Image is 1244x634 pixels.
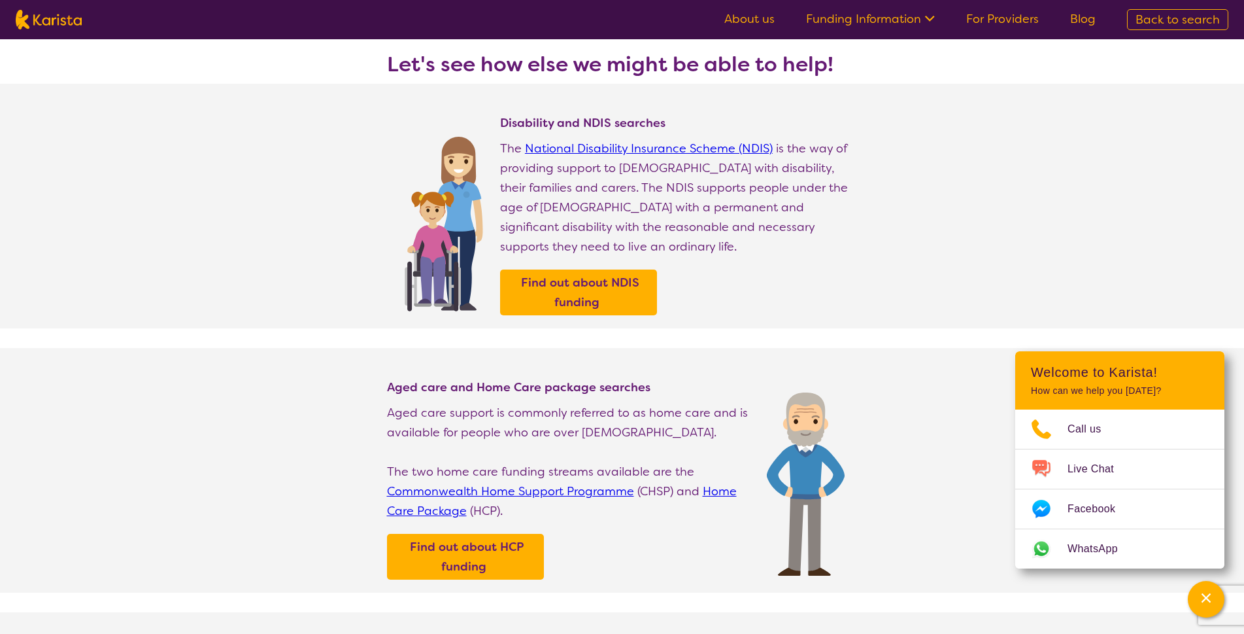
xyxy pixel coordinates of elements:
[1015,410,1224,569] ul: Choose channel
[390,537,541,576] a: Find out about HCP funding
[1031,385,1209,396] p: How can we help you [DATE]?
[1015,351,1224,569] div: Channel Menu
[1067,419,1117,439] span: Call us
[503,273,654,312] a: Find out about NDIS funding
[500,139,858,256] p: The is the way of providing support to [DEMOGRAPHIC_DATA] with disability, their families and car...
[1067,499,1131,519] span: Facebook
[387,484,634,499] a: Commonwealth Home Support Programme
[966,11,1039,27] a: For Providers
[1127,9,1228,30] a: Back to search
[387,379,754,395] h4: Aged care and Home Care package searches
[1067,539,1134,559] span: WhatsApp
[410,539,524,574] b: Find out about HCP funding
[724,11,775,27] a: About us
[387,52,858,76] h3: Let's see how else we might be able to help!
[500,115,858,131] h4: Disability and NDIS searches
[806,11,935,27] a: Funding Information
[767,393,845,576] img: Find Age care and home care package services and providers
[1135,12,1220,27] span: Back to search
[1070,11,1096,27] a: Blog
[525,141,773,156] a: National Disability Insurance Scheme (NDIS)
[387,462,754,521] p: The two home care funding streams available are the (CHSP) and (HCP).
[1188,581,1224,618] button: Channel Menu
[16,10,82,29] img: Karista logo
[1015,529,1224,569] a: Web link opens in a new tab.
[1067,459,1130,479] span: Live Chat
[521,275,639,310] b: Find out about NDIS funding
[400,128,487,311] img: Find NDIS and Disability services and providers
[387,403,754,442] p: Aged care support is commonly referred to as home care and is available for people who are over [...
[1031,364,1209,380] h2: Welcome to Karista!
